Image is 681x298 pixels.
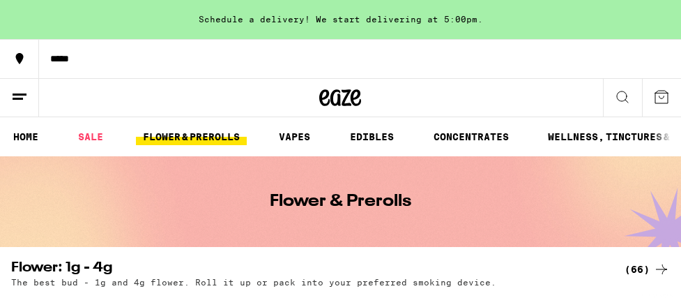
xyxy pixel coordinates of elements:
[71,128,110,145] a: SALE
[343,128,401,145] a: EDIBLES
[625,261,670,278] a: (66)
[272,128,317,145] a: VAPES
[11,278,496,287] p: The best bud - 1g and 4g flower. Roll it up or pack into your preferred smoking device.
[6,128,45,145] a: HOME
[11,261,602,278] h2: Flower: 1g - 4g
[136,128,247,145] a: FLOWER & PREROLLS
[427,128,516,145] a: CONCENTRATES
[270,193,411,210] h1: Flower & Prerolls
